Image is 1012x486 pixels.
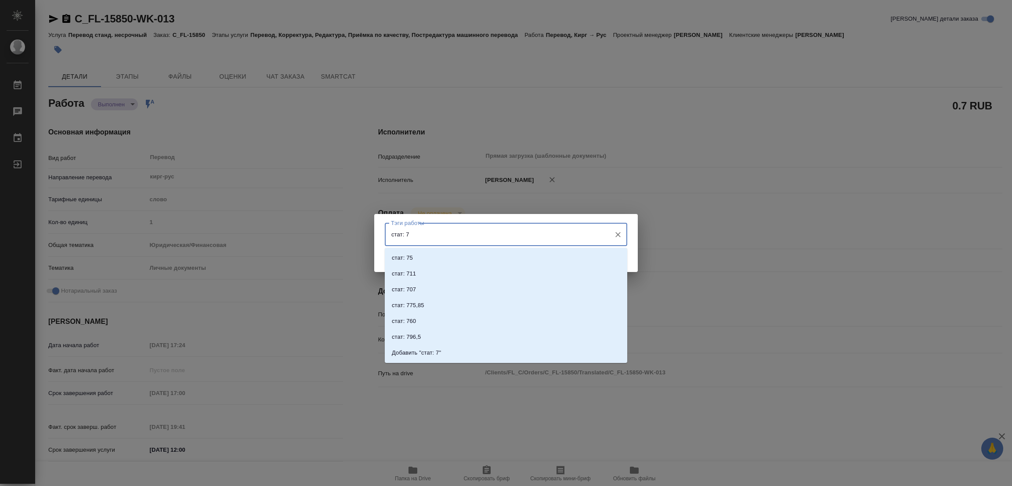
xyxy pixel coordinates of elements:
[392,348,441,357] p: Добавить "стат: 7"
[392,301,424,310] p: стат: 775,85
[392,254,413,262] p: стат: 75
[392,333,421,341] p: стат: 796,5
[392,285,416,294] p: стат: 707
[612,228,624,241] button: Очистить
[392,269,416,278] p: стат: 711
[392,317,416,326] p: стат: 760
